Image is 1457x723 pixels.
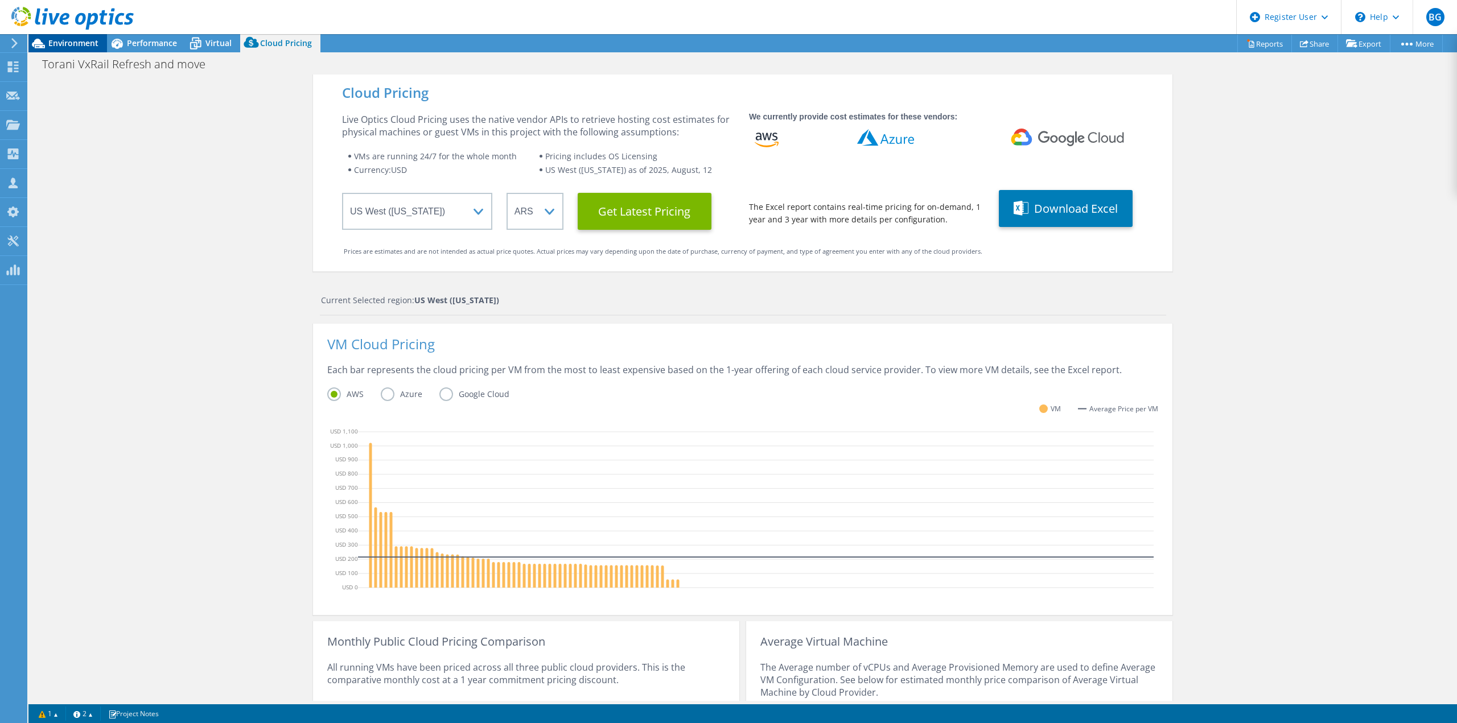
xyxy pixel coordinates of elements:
[100,707,167,721] a: Project Notes
[439,387,526,401] label: Google Cloud
[335,554,358,562] text: USD 200
[1355,12,1365,22] svg: \n
[749,112,957,121] strong: We currently provide cost estimates for these vendors:
[37,58,223,71] h1: Torani VxRail Refresh and move
[335,540,358,548] text: USD 300
[1337,35,1390,52] a: Export
[342,113,735,138] div: Live Optics Cloud Pricing uses the native vendor APIs to retrieve hosting cost estimates for phys...
[1291,35,1338,52] a: Share
[335,526,358,534] text: USD 400
[749,201,985,226] div: The Excel report contains real-time pricing for on-demand, 1 year and 3 year with more details pe...
[335,568,358,576] text: USD 100
[48,38,98,48] span: Environment
[999,190,1133,227] button: Download Excel
[578,193,711,230] button: Get Latest Pricing
[330,427,358,435] text: USD 1,100
[1051,402,1061,415] span: VM
[31,707,66,721] a: 1
[327,387,381,401] label: AWS
[335,469,358,477] text: USD 800
[327,338,1158,363] div: VM Cloud Pricing
[545,164,712,175] span: US West ([US_STATE]) as of 2025, August, 12
[127,38,177,48] span: Performance
[330,441,358,449] text: USD 1,000
[760,635,1158,648] div: Average Virtual Machine
[354,151,517,162] span: VMs are running 24/7 for the whole month
[545,151,657,162] span: Pricing includes OS Licensing
[327,648,725,718] div: All running VMs have been priced across all three public cloud providers. This is the comparative...
[335,455,358,463] text: USD 900
[1426,8,1444,26] span: BG
[65,707,101,721] a: 2
[335,512,358,520] text: USD 500
[327,363,1158,387] div: Each bar represents the cloud pricing per VM from the most to least expensive based on the 1-year...
[1390,35,1443,52] a: More
[354,164,407,175] span: Currency: USD
[381,387,439,401] label: Azure
[335,484,358,491] text: USD 700
[1089,403,1158,415] span: Average Price per VM
[327,635,725,648] div: Monthly Public Cloud Pricing Comparison
[344,245,1142,258] div: Prices are estimates and are not intended as actual price quotes. Actual prices may vary dependin...
[342,86,1143,99] div: Cloud Pricing
[321,294,1166,307] div: Current Selected region:
[335,498,358,506] text: USD 600
[1237,35,1292,52] a: Reports
[760,648,1158,718] div: The Average number of vCPUs and Average Provisioned Memory are used to define Average VM Configur...
[260,38,312,48] span: Cloud Pricing
[414,295,499,305] strong: US West ([US_STATE])
[205,38,232,48] span: Virtual
[342,582,358,590] text: USD 0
